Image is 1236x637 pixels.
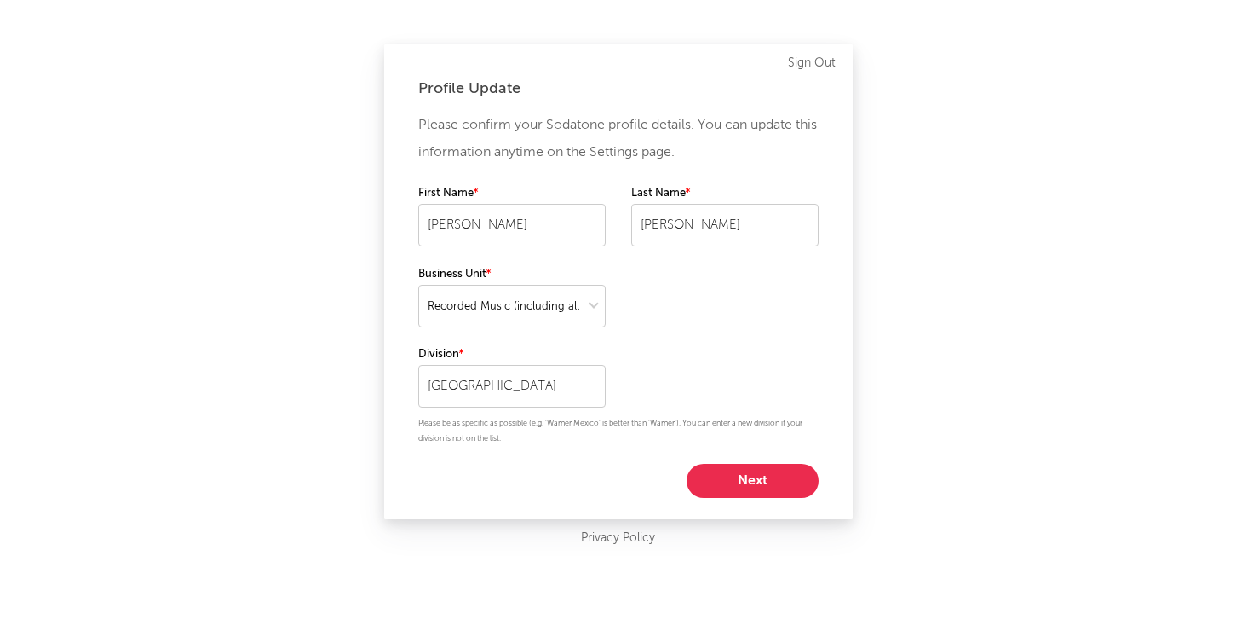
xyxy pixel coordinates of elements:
a: Sign Out [788,53,836,73]
input: Your last name [631,204,819,246]
label: Last Name [631,183,819,204]
input: Your first name [418,204,606,246]
label: Division [418,345,606,365]
input: Your division [418,365,606,408]
label: Business Unit [418,264,606,285]
div: Profile Update [418,78,819,99]
button: Next [687,464,819,498]
label: First Name [418,183,606,204]
p: Please confirm your Sodatone profile details. You can update this information anytime on the Sett... [418,112,819,166]
p: Please be as specific as possible (e.g. 'Warner Mexico' is better than 'Warner'). You can enter a... [418,416,819,447]
a: Privacy Policy [581,528,655,549]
